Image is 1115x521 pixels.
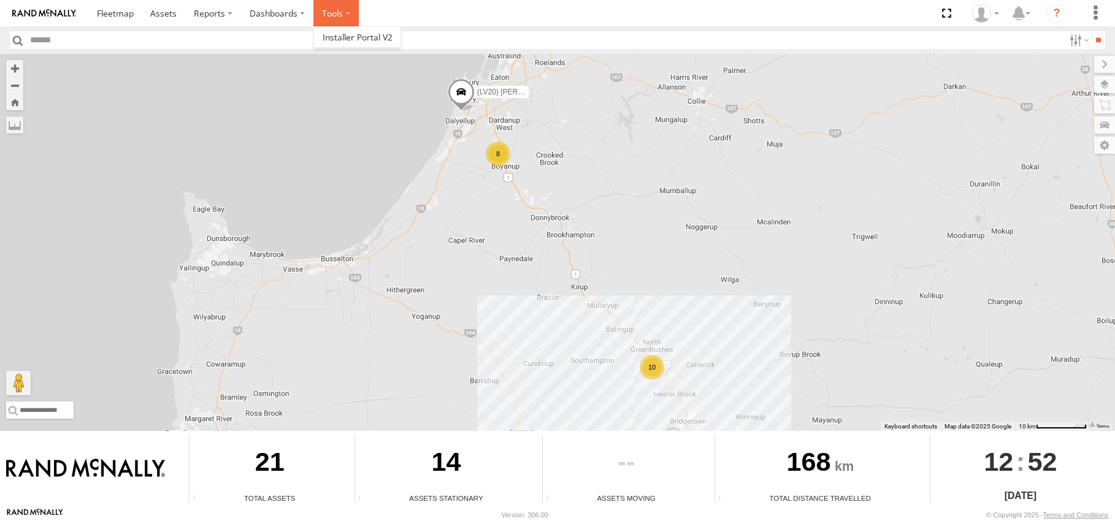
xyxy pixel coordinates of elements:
span: 10 km [1019,423,1036,430]
div: Sandra Machin [968,4,1003,23]
div: © Copyright 2025 - [986,511,1108,519]
span: 52 [1027,435,1057,488]
img: rand-logo.svg [12,9,76,18]
button: Drag Pegman onto the map to open Street View [6,371,31,395]
span: Map data ©2025 Google [944,423,1011,430]
button: Keyboard shortcuts [884,422,937,431]
label: Map Settings [1094,137,1115,154]
div: Total distance travelled by all assets within specified date range and applied filters [715,494,734,503]
div: [DATE] [930,489,1111,503]
label: Measure [6,116,23,134]
span: 12 [984,435,1013,488]
a: Visit our Website [7,509,63,521]
button: Zoom in [6,60,23,77]
div: Assets Stationary [355,493,538,503]
a: Terms (opens in new tab) [1097,424,1109,428]
button: Zoom out [6,77,23,94]
div: Total number of Enabled Assets [190,494,208,503]
button: Zoom Home [6,94,23,110]
img: Rand McNally [6,458,165,479]
div: 10 [640,355,664,379]
div: 8 [486,142,510,166]
div: Version: 306.00 [502,511,548,519]
label: Search Filter Options [1065,31,1091,49]
div: 14 [355,435,538,493]
a: Terms and Conditions [1043,511,1108,519]
div: 21 [190,435,350,493]
div: Total number of assets current stationary. [355,494,374,503]
button: Map Scale: 10 km per 79 pixels [1015,422,1090,431]
div: Total Assets [190,493,350,503]
div: 168 [715,435,925,493]
div: Total number of assets current in transit. [543,494,561,503]
div: Assets Moving [543,493,710,503]
span: (LV20) [PERSON_NAME] [477,88,561,96]
div: Total Distance Travelled [715,493,925,503]
div: : [930,435,1111,488]
i: ? [1047,4,1067,23]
